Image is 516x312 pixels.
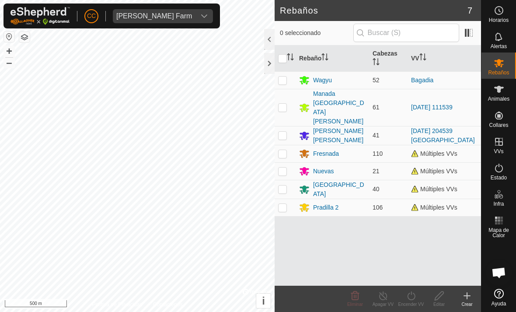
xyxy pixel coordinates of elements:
a: Contáctenos [153,301,182,308]
th: Rebaño [296,46,369,72]
div: Encender VV [397,301,425,308]
span: Rebaños [488,70,509,75]
span: VVs [494,149,503,154]
span: 0 seleccionado [280,28,353,38]
div: dropdown trigger [195,9,213,23]
span: 40 [373,186,380,193]
span: 21 [373,168,380,175]
span: 61 [373,104,380,111]
div: Chat abierto [486,259,512,286]
span: 41 [373,132,380,139]
span: Alarcia Monja Farm [113,9,195,23]
th: Cabezas [369,46,408,72]
span: Estado [491,175,507,180]
span: Eliminar [347,302,363,307]
span: Mapa de Calor [484,228,514,238]
span: CC [87,11,96,21]
button: + [4,46,14,56]
div: Pradilla 2 [313,203,338,212]
span: Alertas [491,44,507,49]
span: 106 [373,204,383,211]
div: [PERSON_NAME] Farm [116,13,192,20]
a: Política de Privacidad [92,301,143,308]
span: Horarios [489,18,509,23]
span: Collares [489,123,508,128]
p-sorticon: Activar para ordenar [419,55,426,62]
a: Ayuda [481,285,516,310]
div: [PERSON_NAME] [PERSON_NAME] [313,126,366,145]
a: [DATE] 111539 [411,104,453,111]
span: Ayuda [492,301,506,306]
a: Bagadia [411,77,433,84]
div: Editar [425,301,453,308]
span: 7 [467,4,472,17]
div: Fresnada [313,149,339,158]
h2: Rebaños [280,5,467,16]
img: Logo Gallagher [10,7,70,25]
button: Capas del Mapa [19,32,30,42]
span: Múltiples VVs [411,204,457,211]
div: Wagyu [313,76,332,85]
p-sorticon: Activar para ordenar [321,55,328,62]
div: Crear [453,301,481,308]
span: Múltiples VVs [411,186,457,193]
span: Infra [493,201,504,207]
p-sorticon: Activar para ordenar [373,60,380,67]
p-sorticon: Activar para ordenar [287,55,294,62]
input: Buscar (S) [353,24,459,42]
span: Múltiples VVs [411,168,457,175]
span: i [262,295,265,307]
span: 110 [373,150,383,157]
th: VV [408,46,481,72]
button: – [4,57,14,68]
span: 52 [373,77,380,84]
div: Apagar VV [369,301,397,308]
div: Manada [GEOGRAPHIC_DATA][PERSON_NAME] [313,89,366,126]
span: Animales [488,96,509,102]
div: [GEOGRAPHIC_DATA] [313,180,366,199]
button: Restablecer Mapa [4,32,14,42]
a: [DATE] 204539 [GEOGRAPHIC_DATA] [411,127,475,144]
span: Múltiples VVs [411,150,457,157]
button: i [256,294,271,308]
div: Nuevas [313,167,334,176]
